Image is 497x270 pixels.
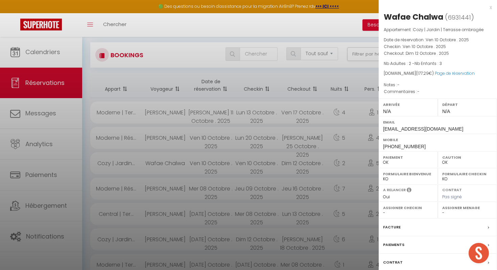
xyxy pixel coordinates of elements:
[403,44,446,49] span: Ven 10 Octobre . 2025
[415,61,442,66] span: Nb Enfants : 3
[413,27,483,32] span: Cozy | Jardin | Terrasse ombragée
[383,204,433,211] label: Assigner Checkin
[442,187,462,192] label: Contrat
[384,82,492,88] p: Notes :
[383,119,493,126] label: Email
[383,224,401,231] label: Facture
[426,37,469,43] span: Ven 10 Octobre . 2025
[383,109,391,114] span: N/A
[407,187,411,195] i: Sélectionner OUI si vous souhaiter envoyer les séquences de messages post-checkout
[445,13,474,22] span: ( )
[469,243,489,263] div: Ouvrir le chat
[383,241,404,248] label: Paiements
[383,101,433,108] label: Arrivée
[442,171,493,177] label: Formulaire Checkin
[397,82,400,88] span: -
[384,50,492,57] p: Checkout :
[384,37,492,43] p: Date de réservation :
[448,13,471,22] span: 6931441
[383,171,433,177] label: Formulaire Bienvenue
[384,88,492,95] p: Commentaires :
[384,43,492,50] p: Checkin :
[383,154,433,161] label: Paiement
[442,204,493,211] label: Assigner Menage
[406,50,449,56] span: Dim 12 Octobre . 2025
[384,12,443,22] div: Wafae Chalwa
[442,101,493,108] label: Départ
[383,187,406,193] label: A relancer
[442,154,493,161] label: Caution
[383,259,403,266] label: Contrat
[418,70,429,76] span: 177.29
[384,70,492,77] div: [DOMAIN_NAME]
[384,26,492,33] p: Appartement :
[442,109,450,114] span: N/A
[435,70,475,76] a: Page de réservation
[379,3,492,12] div: x
[416,70,434,76] span: ( €)
[442,194,462,200] span: Pas signé
[383,144,426,149] span: [PHONE_NUMBER]
[383,136,493,143] label: Mobile
[417,89,420,94] span: -
[384,61,442,66] span: Nb Adultes : 2 -
[383,126,463,132] span: [EMAIL_ADDRESS][DOMAIN_NAME]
